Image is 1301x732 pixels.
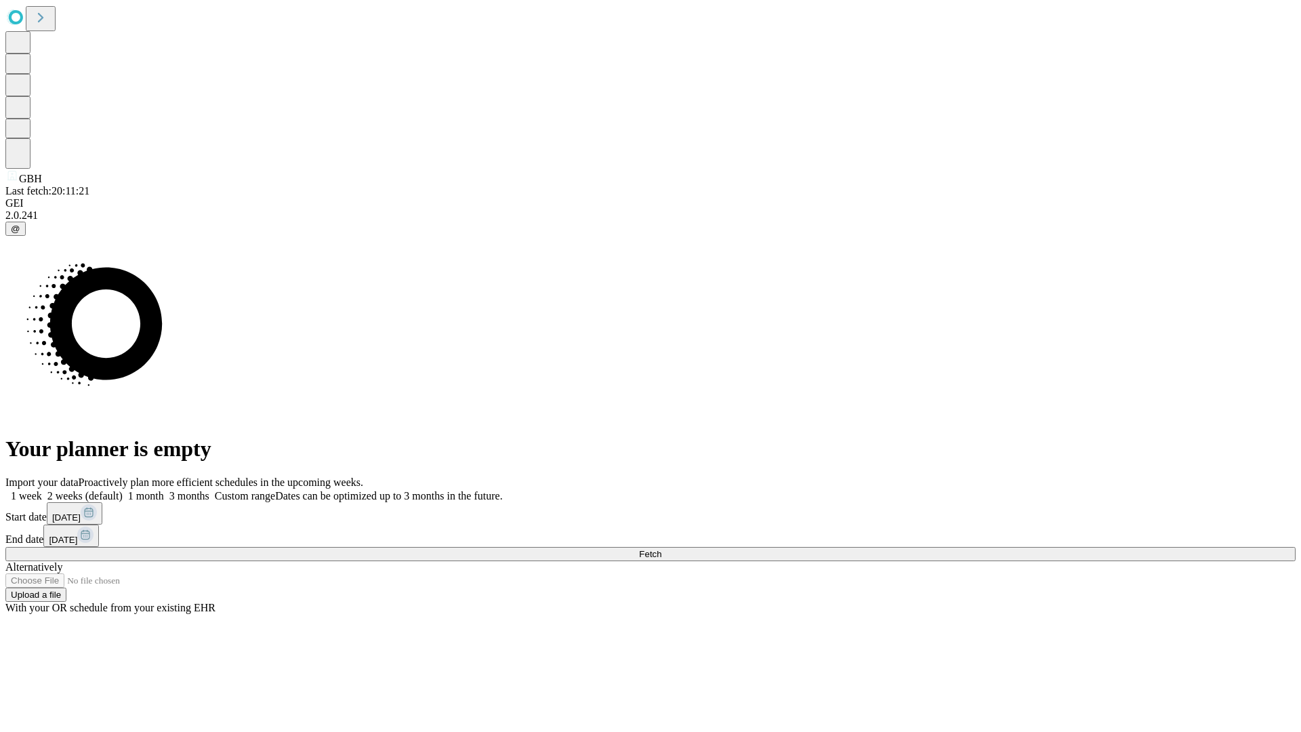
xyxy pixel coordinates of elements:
[128,490,164,502] span: 1 month
[169,490,209,502] span: 3 months
[5,602,215,613] span: With your OR schedule from your existing EHR
[639,549,661,559] span: Fetch
[47,490,123,502] span: 2 weeks (default)
[49,535,77,545] span: [DATE]
[5,588,66,602] button: Upload a file
[19,173,42,184] span: GBH
[215,490,275,502] span: Custom range
[43,525,99,547] button: [DATE]
[5,525,1296,547] div: End date
[52,512,81,523] span: [DATE]
[5,436,1296,462] h1: Your planner is empty
[5,185,89,197] span: Last fetch: 20:11:21
[11,490,42,502] span: 1 week
[5,222,26,236] button: @
[5,197,1296,209] div: GEI
[5,502,1296,525] div: Start date
[5,209,1296,222] div: 2.0.241
[47,502,102,525] button: [DATE]
[11,224,20,234] span: @
[5,561,62,573] span: Alternatively
[5,476,79,488] span: Import your data
[79,476,363,488] span: Proactively plan more efficient schedules in the upcoming weeks.
[5,547,1296,561] button: Fetch
[275,490,502,502] span: Dates can be optimized up to 3 months in the future.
